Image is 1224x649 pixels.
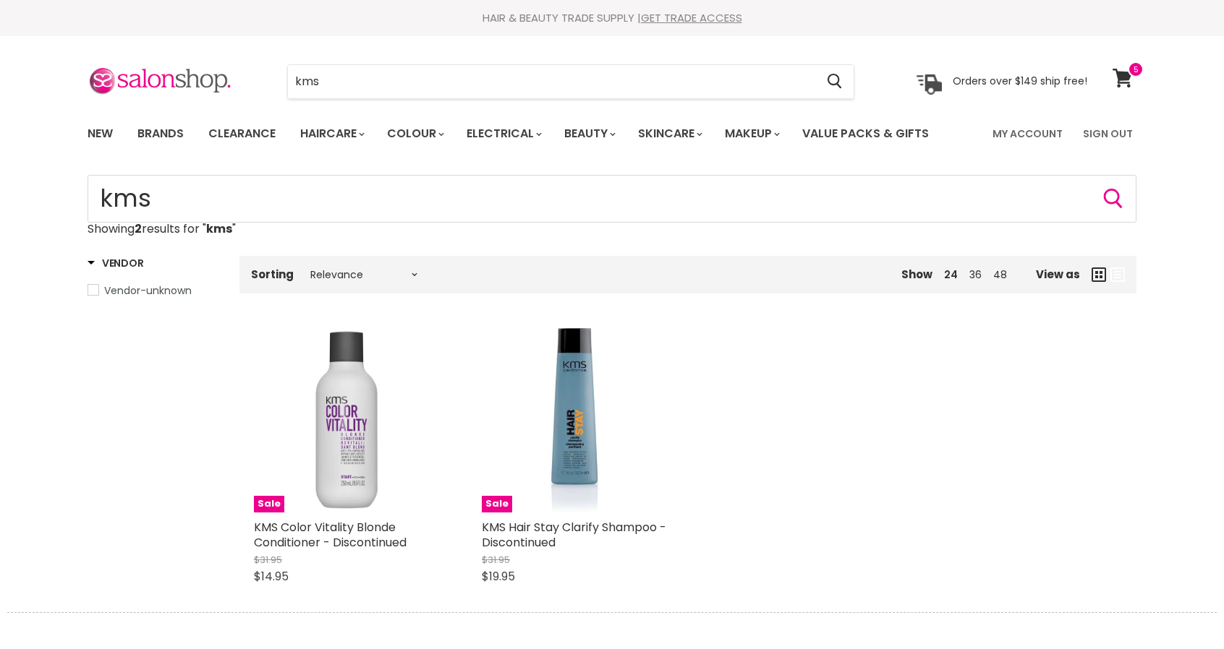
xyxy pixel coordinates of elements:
[376,119,453,149] a: Colour
[289,119,373,149] a: Haircare
[254,496,284,512] span: Sale
[254,553,282,567] span: $31.95
[969,267,982,282] a: 36
[641,10,742,25] a: GET TRADE ACCESS
[1102,187,1125,210] button: Search
[984,119,1071,149] a: My Account
[88,256,143,270] h3: Vendor
[69,113,1155,155] nav: Main
[627,119,711,149] a: Skincare
[135,220,142,237] strong: 2
[1074,119,1142,149] a: Sign Out
[254,328,438,512] a: KMS Color Vitality Blonde Conditioner - DiscontinuedSale
[482,568,515,585] span: $19.95
[206,220,232,237] strong: kms
[127,119,195,149] a: Brands
[456,119,551,149] a: Electrical
[714,119,789,149] a: Makeup
[104,283,192,298] span: Vendor-unknown
[77,119,124,149] a: New
[944,267,958,282] a: 24
[197,119,286,149] a: Clearance
[953,74,1087,87] p: Orders over $149 ship free!
[553,119,624,149] a: Beauty
[254,568,289,585] span: $14.95
[88,175,1136,223] input: Search
[69,11,1155,25] div: HAIR & BEAUTY TRADE SUPPLY |
[77,113,962,155] ul: Main menu
[791,119,940,149] a: Value Packs & Gifts
[901,267,932,282] span: Show
[482,519,666,551] a: KMS Hair Stay Clarify Shampoo - Discontinued
[482,553,510,567] span: $31.95
[287,64,854,99] form: Product
[254,328,438,512] img: KMS Color Vitality Blonde Conditioner - Discontinued
[1036,268,1080,280] span: View as
[288,65,815,98] input: Search
[254,519,407,551] a: KMS Color Vitality Blonde Conditioner - Discontinued
[251,268,294,280] label: Sorting
[482,328,666,512] a: KMS Hair Stay Clarify Shampoo - DiscontinuedSale
[88,223,1136,236] p: Showing results for " "
[88,283,221,298] a: Vendor-unknown
[88,175,1136,223] form: Product
[815,65,854,98] button: Search
[482,328,666,512] img: KMS Hair Stay Clarify Shampoo - Discontinued
[482,496,512,512] span: Sale
[993,267,1007,282] a: 48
